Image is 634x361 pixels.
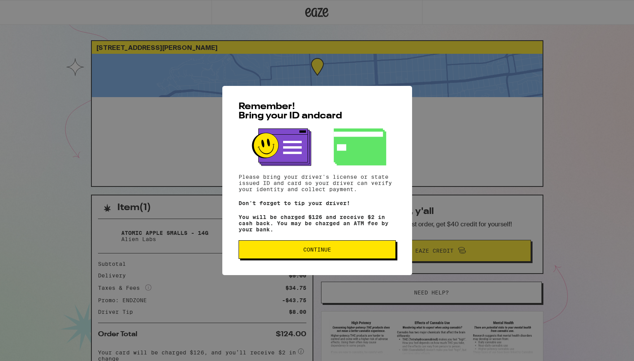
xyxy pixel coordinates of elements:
[239,174,396,192] p: Please bring your driver's license or state issued ID and card so your driver can verify your ide...
[239,240,396,259] button: Continue
[239,214,396,233] p: You will be charged $126 and receive $2 in cash back. You may be charged an ATM fee by your bank.
[239,102,342,121] span: Remember! Bring your ID and card
[239,200,396,206] p: Don't forget to tip your driver!
[303,247,331,252] span: Continue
